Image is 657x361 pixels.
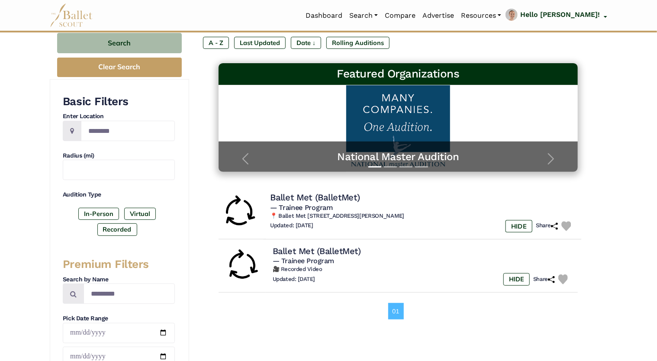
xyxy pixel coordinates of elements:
h4: Radius (mi) [63,151,175,160]
input: Search by names... [84,284,175,304]
h4: Enter Location [63,112,175,121]
a: Resources [457,6,505,25]
label: HIDE [506,220,532,232]
a: Advertise [419,6,457,25]
a: National Master Audition [227,150,569,164]
h6: 🎥 Recorded Video [273,266,571,273]
label: Rolling Auditions [326,37,390,49]
h4: Ballet Met (BalletMet) [270,192,360,203]
button: Slide 2 [384,162,397,172]
p: Hello [PERSON_NAME]! [520,9,600,20]
label: A - Z [203,37,229,49]
h3: Featured Organizations [225,67,571,81]
h6: Updated: [DATE] [270,222,313,230]
button: Slide 4 [415,162,428,172]
button: Clear Search [57,58,182,77]
img: Rolling Audition [222,195,257,230]
nav: Page navigation example [388,303,409,319]
button: Search [57,33,182,53]
label: Virtual [124,208,156,220]
label: HIDE [503,273,530,285]
h4: Ballet Met (BalletMet) [273,245,361,257]
span: — Trainee Program [270,203,333,212]
img: Rolling Audition [225,248,260,283]
a: Dashboard [302,6,346,25]
h6: Share [536,222,558,230]
a: 01 [388,303,404,319]
button: Slide 1 [368,162,381,172]
h6: 📍 Ballet Met [STREET_ADDRESS][PERSON_NAME] [270,213,575,220]
label: Last Updated [234,37,286,49]
button: Slide 3 [399,162,412,172]
h6: Updated: [DATE] [273,276,315,283]
h6: Share [533,276,555,283]
a: Compare [381,6,419,25]
h4: Audition Type [63,190,175,199]
a: Search [346,6,381,25]
label: In-Person [78,208,119,220]
a: profile picture Hello [PERSON_NAME]! [505,8,607,23]
h3: Basic Filters [63,94,175,109]
h4: Pick Date Range [63,314,175,323]
label: Recorded [97,223,137,235]
span: — Trainee Program [273,257,334,265]
h3: Premium Filters [63,257,175,272]
input: Location [81,121,175,141]
label: Date ↓ [291,37,321,49]
h4: Search by Name [63,275,175,284]
img: profile picture [506,9,518,27]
